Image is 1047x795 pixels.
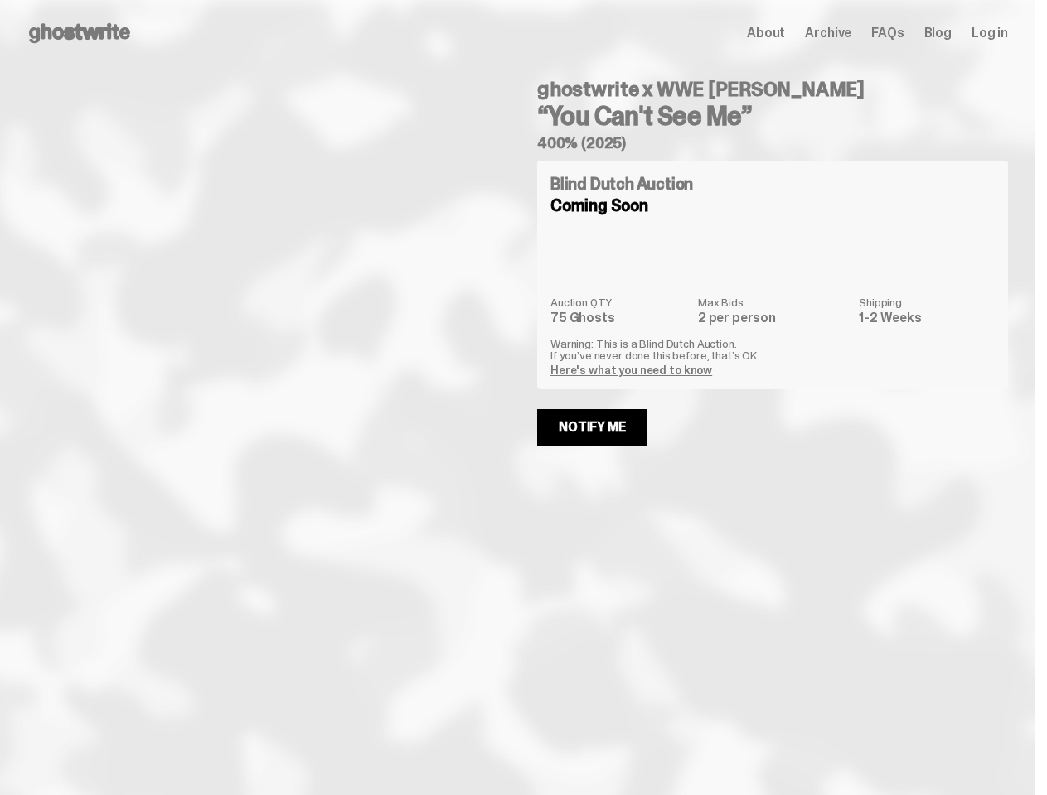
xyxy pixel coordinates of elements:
dd: 75 Ghosts [550,311,688,325]
dd: 2 per person [698,311,849,325]
h4: Blind Dutch Auction [550,176,693,192]
div: Coming Soon [550,197,995,214]
dt: Shipping [859,296,995,308]
dt: Max Bids [698,296,849,308]
a: Archive [805,26,851,40]
a: Log in [972,26,1008,40]
dd: 1-2 Weeks [859,311,995,325]
a: FAQs [871,26,904,40]
p: Warning: This is a Blind Dutch Auction. If you’ve never done this before, that’s OK. [550,338,995,361]
dt: Auction QTY [550,296,688,308]
a: Notify Me [537,409,647,446]
h4: ghostwrite x WWE [PERSON_NAME] [537,79,1008,99]
h3: “You Can't See Me” [537,103,1008,129]
a: Here's what you need to know [550,363,712,378]
a: About [747,26,785,40]
h5: 400% (2025) [537,136,1008,151]
a: Blog [924,26,952,40]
